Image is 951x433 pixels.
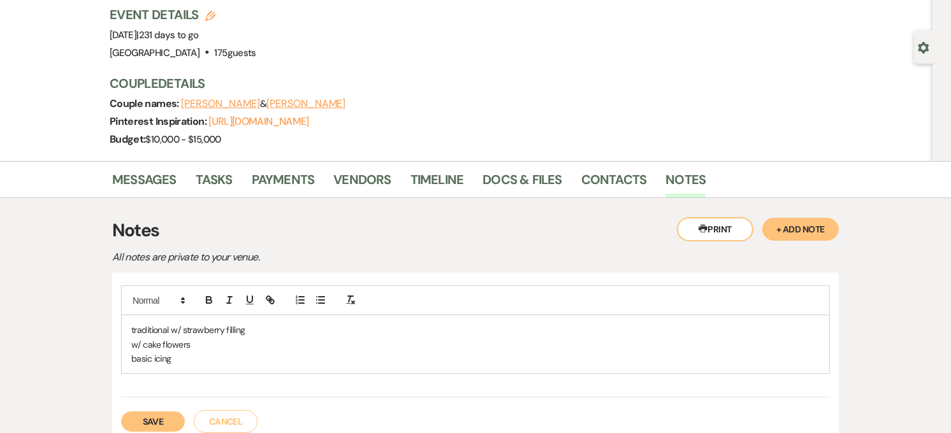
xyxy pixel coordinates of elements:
span: [GEOGRAPHIC_DATA] [110,46,200,59]
a: Payments [252,169,315,197]
button: Open lead details [918,41,929,53]
a: Timeline [410,169,464,197]
a: Docs & Files [483,169,562,197]
span: & [181,97,345,110]
span: 231 days to go [139,29,199,41]
p: w/ cake flowers [131,337,820,351]
button: [PERSON_NAME] [266,99,345,109]
button: Print [677,217,753,241]
h3: Notes [112,217,839,244]
a: Tasks [196,169,233,197]
h3: Event Details [110,6,256,24]
h3: Couple Details [110,75,824,92]
a: Contacts [581,169,647,197]
a: [URL][DOMAIN_NAME] [208,115,309,128]
span: Pinterest Inspiration: [110,115,208,128]
span: 175 guests [215,46,256,59]
span: Budget: [110,132,146,146]
button: [PERSON_NAME] [181,99,260,109]
button: Save [121,411,185,432]
span: Couple names: [110,97,181,110]
a: Messages [112,169,177,197]
button: + Add Note [762,218,839,241]
span: [DATE] [110,29,199,41]
a: Vendors [333,169,391,197]
p: traditional w/ strawberry filling [131,323,820,337]
p: basic icing [131,351,820,366]
span: | [136,29,198,41]
a: Notes [665,169,706,197]
button: Cancel [194,410,258,433]
p: All notes are private to your venue. [112,249,558,266]
span: $10,000 - $15,000 [146,133,221,146]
